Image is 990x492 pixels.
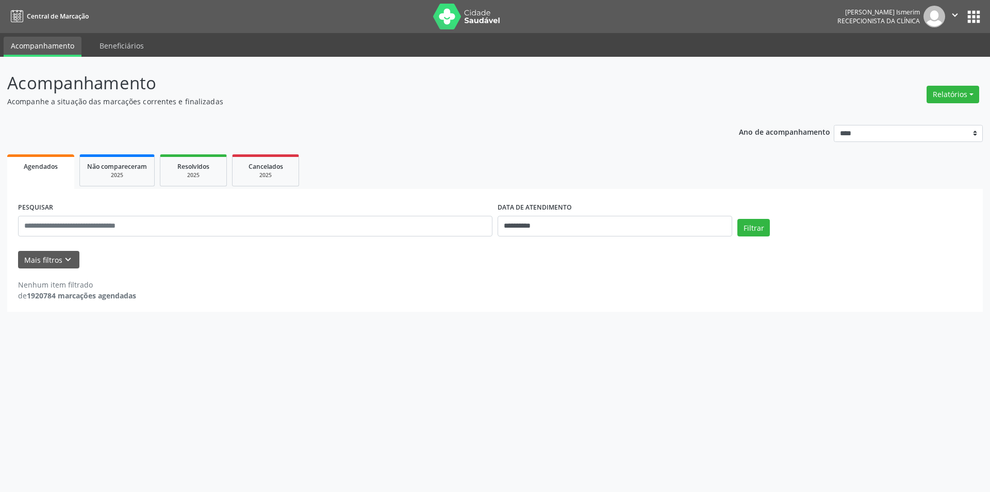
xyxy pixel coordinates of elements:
p: Acompanhe a situação das marcações correntes e finalizadas [7,96,690,107]
div: 2025 [87,171,147,179]
span: Cancelados [249,162,283,171]
p: Ano de acompanhamento [739,125,830,138]
label: PESQUISAR [18,200,53,216]
div: 2025 [240,171,291,179]
button: Filtrar [737,219,770,236]
div: Nenhum item filtrado [18,279,136,290]
a: Acompanhamento [4,37,81,57]
strong: 1920784 marcações agendadas [27,291,136,300]
span: Agendados [24,162,58,171]
a: Beneficiários [92,37,151,55]
p: Acompanhamento [7,70,690,96]
span: Recepcionista da clínica [837,17,920,25]
div: 2025 [168,171,219,179]
img: img [923,6,945,27]
i:  [949,9,961,21]
span: Não compareceram [87,162,147,171]
div: [PERSON_NAME] Ismerim [837,8,920,17]
label: DATA DE ATENDIMENTO [498,200,572,216]
button: Mais filtroskeyboard_arrow_down [18,251,79,269]
div: de [18,290,136,301]
button: apps [965,8,983,26]
a: Central de Marcação [7,8,89,25]
i: keyboard_arrow_down [62,254,74,265]
button:  [945,6,965,27]
span: Resolvidos [177,162,209,171]
span: Central de Marcação [27,12,89,21]
button: Relatórios [927,86,979,103]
